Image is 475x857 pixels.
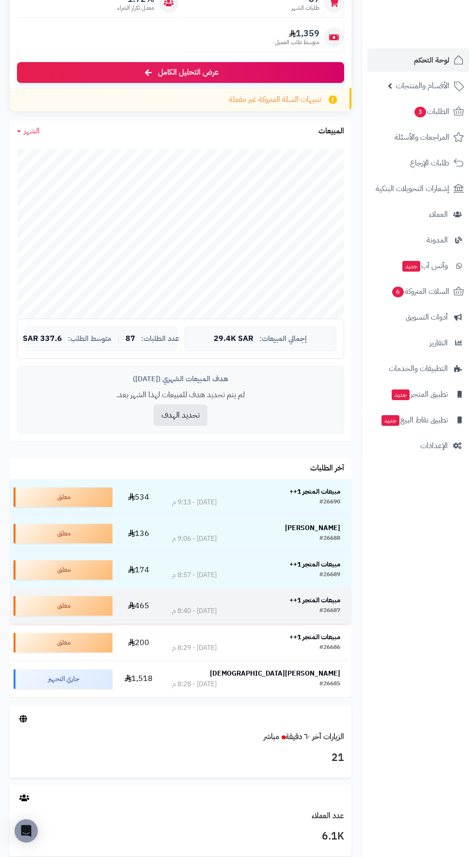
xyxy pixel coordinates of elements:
[319,606,340,616] div: #26687
[367,126,469,149] a: المراجعات والأسئلة
[406,310,448,324] span: أدوات التسويق
[117,335,120,342] span: |
[367,254,469,277] a: وآتس آبجديد
[289,632,340,642] strong: مبيعات المتجر 1++
[259,335,307,343] span: إجمالي المبيعات:
[17,126,40,137] a: الشهر
[264,731,344,743] a: الزيارات آخر ٦٠ دقيقةمباشر
[392,287,404,297] span: 6
[15,819,38,842] div: Open Intercom Messenger
[367,177,469,200] a: إشعارات التحويلات البنكية
[367,306,469,329] a: أدوات التسويق
[14,596,112,615] div: معلق
[68,335,111,343] span: متوسط الطلب:
[410,156,449,170] span: طلبات الإرجاع
[391,388,448,401] span: تطبيق المتجر
[116,552,161,588] td: 174
[312,810,344,822] a: عدد العملاء
[24,125,40,137] span: الشهر
[14,524,112,543] div: معلق
[319,679,340,689] div: #26685
[367,434,469,457] a: الإعدادات
[367,228,469,252] a: المدونة
[289,486,340,497] strong: مبيعات المتجر 1++
[172,534,217,544] div: [DATE] - 9:06 م
[367,331,469,355] a: التقارير
[367,408,469,432] a: تطبيق نقاط البيعجديد
[367,203,469,226] a: العملاء
[116,588,161,624] td: 465
[210,668,340,679] strong: [PERSON_NAME][DEMOGRAPHIC_DATA]
[117,4,154,12] span: معدل تكرار الشراء
[172,570,217,580] div: [DATE] - 8:57 م
[429,336,448,350] span: التقارير
[275,28,319,39] span: 1,359
[391,285,449,298] span: السلات المتروكة
[319,643,340,653] div: #26686
[285,523,340,533] strong: [PERSON_NAME]
[289,595,340,605] strong: مبيعات المتجر 1++
[318,127,344,136] h3: المبيعات
[413,105,449,118] span: الطلبات
[310,464,344,473] h3: آخر الطلبات
[396,79,449,93] span: الأقسام والمنتجات
[116,516,161,551] td: 136
[367,100,469,123] a: الطلبات3
[172,643,217,653] div: [DATE] - 8:29 م
[367,151,469,175] a: طلبات الإرجاع
[367,49,469,72] a: لوحة التحكم
[172,498,217,507] div: [DATE] - 9:13 م
[409,7,466,28] img: logo-2.png
[414,107,426,117] span: 3
[229,94,321,105] span: تنبيهات السلة المتروكة غير مفعلة
[291,4,319,12] span: طلبات الشهر
[367,280,469,303] a: السلات المتروكة6
[401,259,448,273] span: وآتس آب
[116,661,161,697] td: 1,518
[420,439,448,453] span: الإعدادات
[264,731,279,743] small: مباشر
[158,67,219,78] span: عرض التحليل الكامل
[23,335,62,343] span: 337.6 SAR
[289,559,340,569] strong: مبيعات المتجر 1++
[172,679,217,689] div: [DATE] - 8:28 م
[25,374,336,384] div: هدف المبيعات الشهري ([DATE])
[141,335,179,343] span: عدد الطلبات:
[17,62,344,83] a: عرض التحليل الكامل
[392,389,410,400] span: جديد
[389,362,448,375] span: التطبيقات والخدمات
[367,383,469,406] a: تطبيق المتجرجديد
[25,389,336,401] p: لم يتم تحديد هدف للمبيعات لهذا الشهر بعد.
[275,38,319,47] span: متوسط طلب العميل
[214,335,253,343] span: 29.4K SAR
[319,534,340,544] div: #26688
[17,828,344,845] h3: 6.1K
[402,261,420,272] span: جديد
[14,487,112,507] div: معلق
[17,750,344,766] h3: 21
[116,625,161,661] td: 200
[116,479,161,515] td: 534
[126,335,135,343] span: 87
[14,560,112,580] div: معلق
[381,415,399,426] span: جديد
[380,413,448,427] span: تطبيق نقاط البيع
[429,208,448,221] span: العملاء
[395,130,449,144] span: المراجعات والأسئلة
[376,182,449,195] span: إشعارات التحويلات البنكية
[319,498,340,507] div: #26690
[154,404,207,426] button: تحديد الهدف
[14,669,112,689] div: جاري التجهيز
[414,53,449,67] span: لوحة التحكم
[319,570,340,580] div: #26689
[427,233,448,247] span: المدونة
[14,633,112,652] div: معلق
[367,357,469,380] a: التطبيقات والخدمات
[172,606,217,616] div: [DATE] - 8:40 م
